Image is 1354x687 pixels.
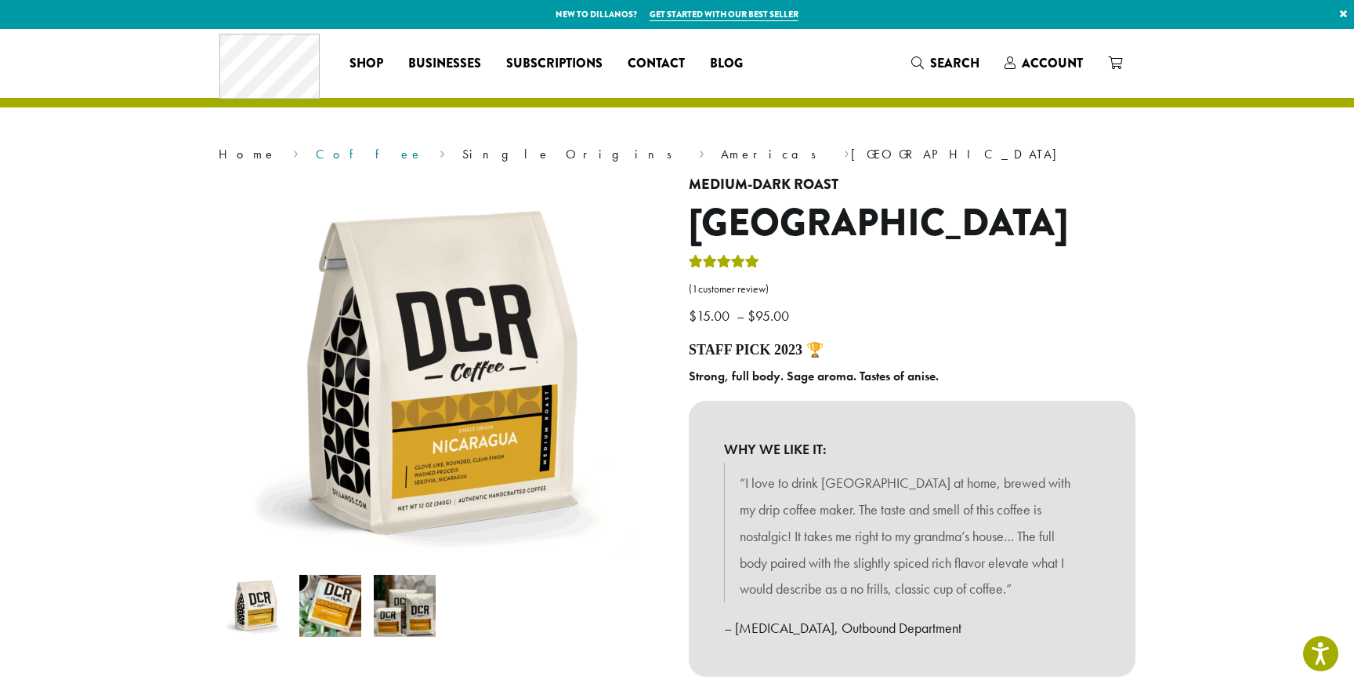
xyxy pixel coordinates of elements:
h4: STAFF PICK 2023 🏆 [689,342,1135,359]
div: Rated 5.00 out of 5 [689,253,759,276]
span: 1 [692,282,698,296]
b: Strong, full body. Sage aroma. Tastes of anise. [689,368,939,384]
a: Shop [337,51,396,76]
span: Subscriptions [506,54,603,74]
h4: Medium-Dark Roast [689,176,1135,194]
span: › [699,140,704,164]
img: Nicaragua - Image 3 [374,575,436,637]
a: Get started with our best seller [650,8,798,21]
bdi: 15.00 [689,307,733,325]
span: › [440,140,445,164]
span: – [737,307,744,325]
a: (1customer review) [689,282,1135,297]
span: Businesses [408,54,481,74]
img: Nicaragua - Image 2 [299,575,361,637]
a: Americas [721,146,827,162]
p: – [MEDICAL_DATA], Outbound Department [724,615,1100,642]
span: › [293,140,299,164]
span: Blog [710,54,743,74]
a: Home [219,146,277,162]
a: Search [899,50,992,76]
span: Shop [349,54,383,74]
bdi: 95.00 [748,307,793,325]
span: $ [748,307,755,325]
img: Nicaragua [225,575,287,637]
span: $ [689,307,697,325]
span: Search [930,54,979,72]
p: “I love to drink [GEOGRAPHIC_DATA] at home, brewed with my drip coffee maker. The taste and smell... [740,470,1084,602]
span: Contact [628,54,685,74]
a: Coffee [316,146,423,162]
nav: Breadcrumb [219,145,1135,164]
span: › [844,140,849,164]
span: Account [1022,54,1083,72]
h1: [GEOGRAPHIC_DATA] [689,201,1135,246]
b: WHY WE LIKE IT: [724,436,1100,463]
a: Single Origins [462,146,682,162]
